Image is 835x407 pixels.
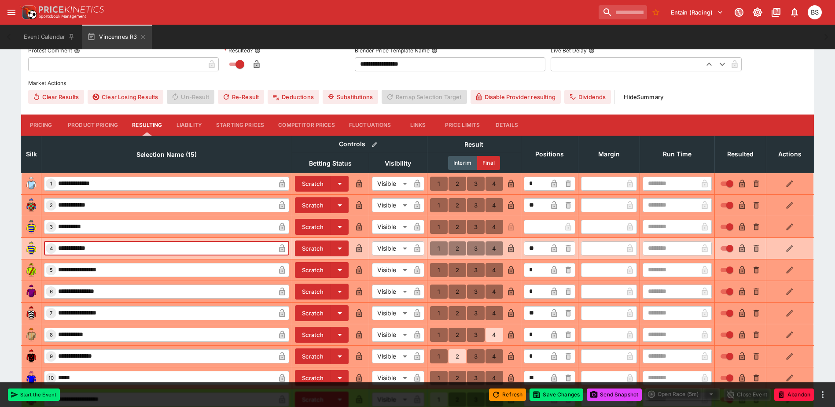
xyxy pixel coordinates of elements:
button: Connected to PK [731,4,747,20]
button: Scratch [295,284,331,300]
img: runner 9 [24,349,38,363]
button: Clear Results [28,90,84,104]
span: 5 [48,267,55,273]
span: Un-Result [167,90,214,104]
button: Disable Provider resulting [471,90,561,104]
button: 4 [486,220,503,234]
button: 1 [430,241,448,255]
button: 2 [449,306,466,320]
label: Market Actions [28,77,807,90]
button: 4 [486,263,503,277]
th: Controls [292,136,427,153]
th: Silk [22,136,41,173]
button: 4 [486,306,503,320]
span: 8 [48,332,55,338]
button: Documentation [768,4,784,20]
button: 3 [467,285,485,299]
th: Positions [521,136,578,173]
th: Resulted [714,136,766,173]
button: 3 [467,198,485,212]
div: Brendan Scoble [808,5,822,19]
button: 3 [467,177,485,191]
button: 4 [486,349,503,363]
button: Resulting [125,115,169,136]
button: 2 [449,349,466,363]
span: 6 [48,289,55,295]
button: 1 [430,328,448,342]
button: 1 [430,371,448,385]
button: Bulk edit [369,139,380,150]
button: Select Tenant [666,5,728,19]
div: Visible [372,285,410,299]
button: Product Pricing [61,115,125,136]
button: Event Calendar [18,25,80,49]
button: 2 [449,328,466,342]
button: Competitor Prices [271,115,342,136]
button: Interim [448,156,477,170]
button: Refresh [489,388,526,401]
button: 3 [467,328,485,342]
button: Save Changes [530,388,583,401]
button: Scratch [295,262,331,278]
button: Dividends [564,90,611,104]
th: Actions [766,136,813,173]
span: Mark an event as closed and abandoned. [774,389,814,398]
button: 4 [486,198,503,212]
button: open drawer [4,4,19,20]
span: 4 [48,245,55,252]
button: Links [398,115,438,136]
div: Visible [372,306,410,320]
button: 4 [486,285,503,299]
button: 1 [430,306,448,320]
th: Margin [578,136,640,173]
button: 2 [449,371,466,385]
img: runner 4 [24,241,38,255]
button: 2 [449,263,466,277]
button: Vincennes R3 [82,25,152,49]
p: Live Bet Delay [551,47,587,54]
span: 9 [48,353,55,359]
button: 1 [430,285,448,299]
img: runner 6 [24,285,38,299]
button: 3 [467,241,485,255]
span: Betting Status [299,158,361,169]
button: Scratch [295,176,331,192]
button: Blender Price Template Name [431,48,438,54]
button: 4 [486,241,503,255]
span: 10 [47,375,55,381]
img: runner 5 [24,263,38,277]
button: Liability [169,115,209,136]
button: Details [487,115,526,136]
img: runner 8 [24,328,38,342]
th: Run Time [640,136,714,173]
button: Deductions [268,90,319,104]
button: 4 [486,177,503,191]
button: 4 [486,328,503,342]
button: Resulted? [254,48,261,54]
button: Send Snapshot [587,388,642,401]
button: Final [477,156,500,170]
span: 7 [48,310,54,316]
button: Protest Comment [74,48,80,54]
button: 3 [467,371,485,385]
div: Visible [372,220,410,234]
img: runner 3 [24,220,38,234]
button: 1 [430,220,448,234]
button: 2 [449,285,466,299]
button: Start the Event [8,388,60,401]
div: Visible [372,198,410,212]
input: search [599,5,647,19]
button: 3 [467,349,485,363]
span: Visibility [375,158,421,169]
button: Re-Result [218,90,264,104]
img: runner 10 [24,371,38,385]
div: Visible [372,349,410,363]
button: Scratch [295,197,331,213]
button: Fluctuations [342,115,398,136]
button: 2 [449,177,466,191]
img: Sportsbook Management [39,15,86,18]
div: Visible [372,177,410,191]
button: 2 [449,198,466,212]
div: Visible [372,263,410,277]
